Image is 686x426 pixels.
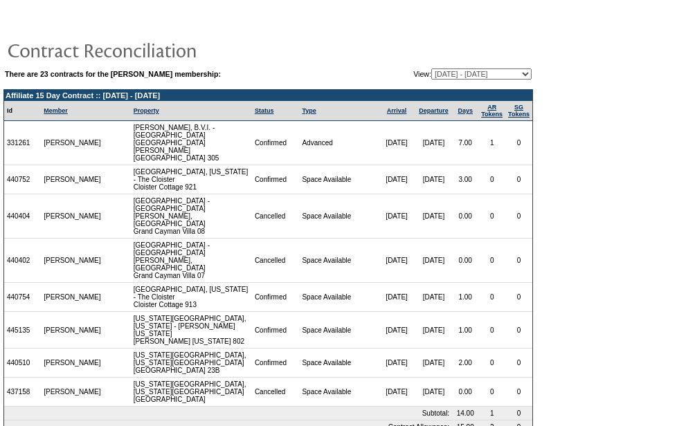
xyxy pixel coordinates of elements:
[452,312,478,349] td: 1.00
[505,283,532,312] td: 0
[478,283,505,312] td: 0
[505,312,532,349] td: 0
[299,194,378,239] td: Space Available
[299,121,378,165] td: Advanced
[255,107,274,114] a: Status
[378,283,415,312] td: [DATE]
[252,312,300,349] td: Confirmed
[131,194,252,239] td: [GEOGRAPHIC_DATA] - [GEOGRAPHIC_DATA][PERSON_NAME], [GEOGRAPHIC_DATA] Grand Cayman Villa 08
[41,194,105,239] td: [PERSON_NAME]
[452,194,478,239] td: 0.00
[478,312,505,349] td: 0
[41,349,105,378] td: [PERSON_NAME]
[481,104,503,118] a: ARTokens
[378,239,415,283] td: [DATE]
[299,165,378,194] td: Space Available
[452,239,478,283] td: 0.00
[252,239,300,283] td: Cancelled
[505,239,532,283] td: 0
[478,378,505,407] td: 0
[252,349,300,378] td: Confirmed
[299,312,378,349] td: Space Available
[505,407,532,420] td: 0
[452,121,478,165] td: 7.00
[131,239,252,283] td: [GEOGRAPHIC_DATA] - [GEOGRAPHIC_DATA][PERSON_NAME], [GEOGRAPHIC_DATA] Grand Cayman Villa 07
[4,101,41,121] td: Id
[478,194,505,239] td: 0
[252,283,300,312] td: Confirmed
[5,70,221,78] b: There are 23 contracts for the [PERSON_NAME] membership:
[41,283,105,312] td: [PERSON_NAME]
[41,165,105,194] td: [PERSON_NAME]
[252,378,300,407] td: Cancelled
[415,165,452,194] td: [DATE]
[41,378,105,407] td: [PERSON_NAME]
[4,407,452,420] td: Subtotal:
[378,194,415,239] td: [DATE]
[302,107,316,114] a: Type
[415,194,452,239] td: [DATE]
[415,239,452,283] td: [DATE]
[387,107,407,114] a: Arrival
[252,121,300,165] td: Confirmed
[452,407,478,420] td: 14.00
[458,107,473,114] a: Days
[4,378,41,407] td: 437158
[378,165,415,194] td: [DATE]
[299,283,378,312] td: Space Available
[131,312,252,349] td: [US_STATE][GEOGRAPHIC_DATA], [US_STATE] - [PERSON_NAME] [US_STATE] [PERSON_NAME] [US_STATE] 802
[505,121,532,165] td: 0
[452,165,478,194] td: 3.00
[131,283,252,312] td: [GEOGRAPHIC_DATA], [US_STATE] - The Cloister Cloister Cottage 913
[299,378,378,407] td: Space Available
[4,90,532,101] td: Affiliate 15 Day Contract :: [DATE] - [DATE]
[378,378,415,407] td: [DATE]
[41,121,105,165] td: [PERSON_NAME]
[252,165,300,194] td: Confirmed
[4,165,41,194] td: 440752
[478,349,505,378] td: 0
[4,194,41,239] td: 440404
[415,312,452,349] td: [DATE]
[505,165,532,194] td: 0
[419,107,449,114] a: Departure
[478,239,505,283] td: 0
[452,349,478,378] td: 2.00
[131,165,252,194] td: [GEOGRAPHIC_DATA], [US_STATE] - The Cloister Cloister Cottage 921
[415,121,452,165] td: [DATE]
[452,378,478,407] td: 0.00
[131,121,252,165] td: [PERSON_NAME], B.V.I. - [GEOGRAPHIC_DATA] [GEOGRAPHIC_DATA][PERSON_NAME] [GEOGRAPHIC_DATA] 305
[252,194,300,239] td: Cancelled
[4,239,41,283] td: 440402
[378,121,415,165] td: [DATE]
[134,107,159,114] a: Property
[378,312,415,349] td: [DATE]
[345,68,532,80] td: View:
[508,104,530,118] a: SGTokens
[44,107,68,114] a: Member
[415,283,452,312] td: [DATE]
[4,121,41,165] td: 331261
[505,194,532,239] td: 0
[41,239,105,283] td: [PERSON_NAME]
[415,349,452,378] td: [DATE]
[415,378,452,407] td: [DATE]
[131,378,252,407] td: [US_STATE][GEOGRAPHIC_DATA], [US_STATE][GEOGRAPHIC_DATA] [GEOGRAPHIC_DATA]
[378,349,415,378] td: [DATE]
[4,312,41,349] td: 445135
[478,407,505,420] td: 1
[478,165,505,194] td: 0
[478,121,505,165] td: 1
[41,312,105,349] td: [PERSON_NAME]
[505,349,532,378] td: 0
[7,36,284,64] img: pgTtlContractReconciliation.gif
[505,378,532,407] td: 0
[4,283,41,312] td: 440754
[4,349,41,378] td: 440510
[131,349,252,378] td: [US_STATE][GEOGRAPHIC_DATA], [US_STATE][GEOGRAPHIC_DATA] [GEOGRAPHIC_DATA] 23B
[299,349,378,378] td: Space Available
[452,283,478,312] td: 1.00
[299,239,378,283] td: Space Available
